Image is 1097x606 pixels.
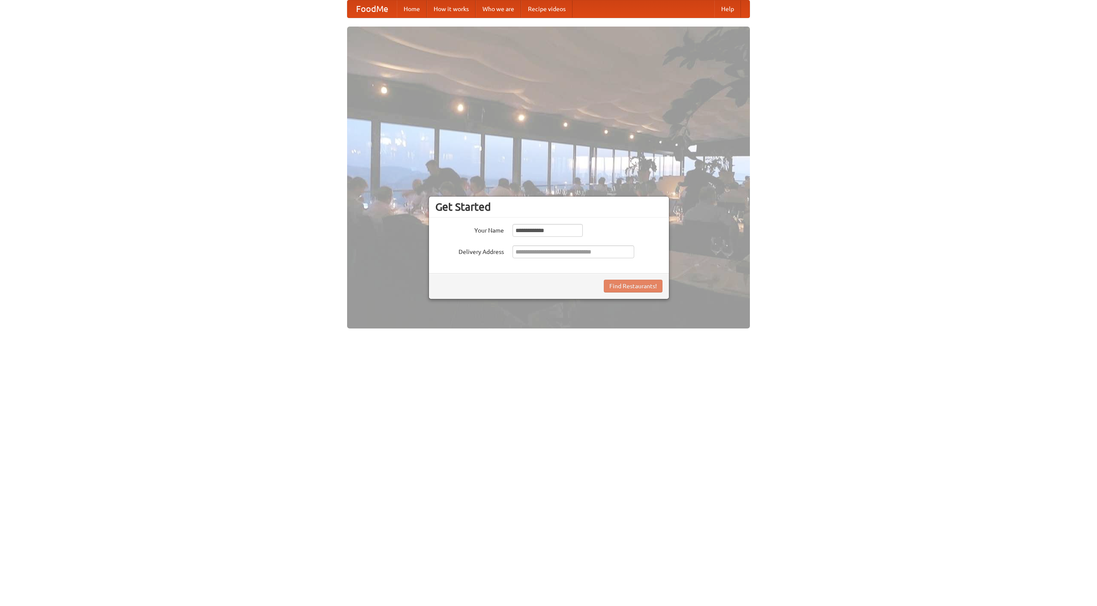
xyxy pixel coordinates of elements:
label: Delivery Address [435,245,504,256]
button: Find Restaurants! [604,280,662,293]
a: FoodMe [348,0,397,18]
a: Who we are [476,0,521,18]
h3: Get Started [435,200,662,213]
a: How it works [427,0,476,18]
label: Your Name [435,224,504,235]
a: Home [397,0,427,18]
a: Help [714,0,741,18]
a: Recipe videos [521,0,572,18]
